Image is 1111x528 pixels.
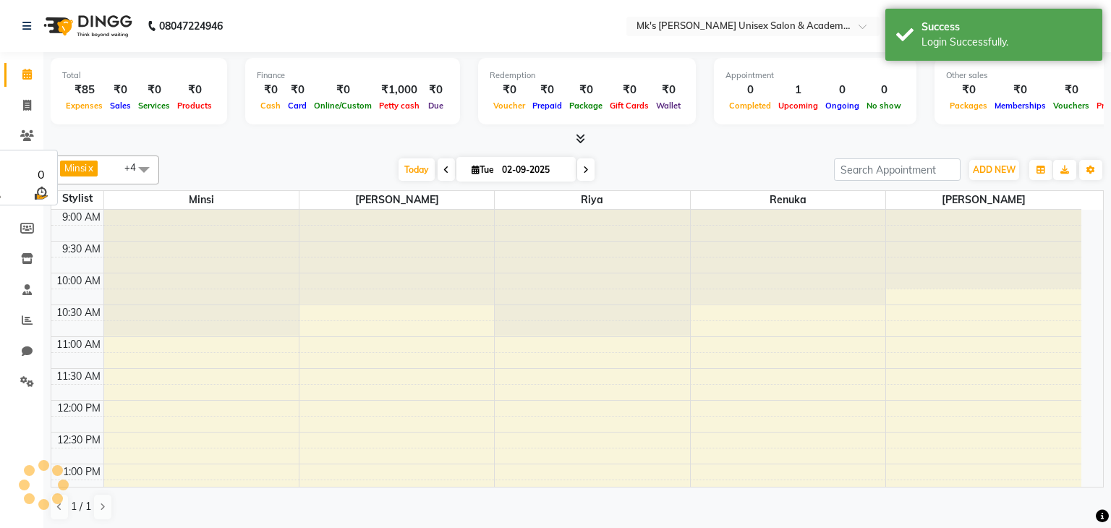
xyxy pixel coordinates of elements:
[174,101,216,111] span: Products
[973,164,1016,175] span: ADD NEW
[1050,101,1093,111] span: Vouchers
[106,82,135,98] div: ₹0
[725,69,905,82] div: Appointment
[399,158,435,181] span: Today
[822,82,863,98] div: 0
[104,191,299,209] span: Minsi
[299,191,494,209] span: [PERSON_NAME]
[124,161,147,173] span: +4
[498,159,570,181] input: 2025-09-02
[423,82,448,98] div: ₹0
[54,273,103,289] div: 10:00 AM
[1050,470,1097,514] iframe: chat widget
[606,82,652,98] div: ₹0
[310,101,375,111] span: Online/Custom
[495,191,689,209] span: Riya
[284,101,310,111] span: Card
[310,82,375,98] div: ₹0
[725,101,775,111] span: Completed
[54,401,103,416] div: 12:00 PM
[425,101,447,111] span: Due
[991,82,1050,98] div: ₹0
[62,101,106,111] span: Expenses
[135,82,174,98] div: ₹0
[652,101,684,111] span: Wallet
[257,101,284,111] span: Cash
[62,69,216,82] div: Total
[59,242,103,257] div: 9:30 AM
[566,101,606,111] span: Package
[60,464,103,480] div: 1:00 PM
[135,101,174,111] span: Services
[969,160,1019,180] button: ADD NEW
[59,210,103,225] div: 9:00 AM
[257,82,284,98] div: ₹0
[375,82,423,98] div: ₹1,000
[284,82,310,98] div: ₹0
[921,35,1091,50] div: Login Successfully.
[834,158,961,181] input: Search Appointment
[691,191,885,209] span: Renuka
[106,101,135,111] span: Sales
[37,6,136,46] img: logo
[54,369,103,384] div: 11:30 AM
[529,82,566,98] div: ₹0
[921,20,1091,35] div: Success
[87,162,93,174] a: x
[946,82,991,98] div: ₹0
[652,82,684,98] div: ₹0
[606,101,652,111] span: Gift Cards
[886,191,1081,209] span: [PERSON_NAME]
[375,101,423,111] span: Petty cash
[863,101,905,111] span: No show
[54,337,103,352] div: 11:00 AM
[468,164,498,175] span: Tue
[64,162,87,174] span: Minsi
[174,82,216,98] div: ₹0
[775,82,822,98] div: 1
[725,82,775,98] div: 0
[490,101,529,111] span: Voucher
[257,69,448,82] div: Finance
[71,499,91,514] span: 1 / 1
[991,101,1050,111] span: Memberships
[1050,82,1093,98] div: ₹0
[775,101,822,111] span: Upcoming
[490,69,684,82] div: Redemption
[946,101,991,111] span: Packages
[32,184,50,202] img: wait_time.png
[54,433,103,448] div: 12:30 PM
[159,6,223,46] b: 08047224946
[529,101,566,111] span: Prepaid
[62,82,106,98] div: ₹85
[822,101,863,111] span: Ongoing
[54,305,103,320] div: 10:30 AM
[863,82,905,98] div: 0
[51,191,103,206] div: Stylist
[32,166,50,184] div: 0
[566,82,606,98] div: ₹0
[490,82,529,98] div: ₹0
